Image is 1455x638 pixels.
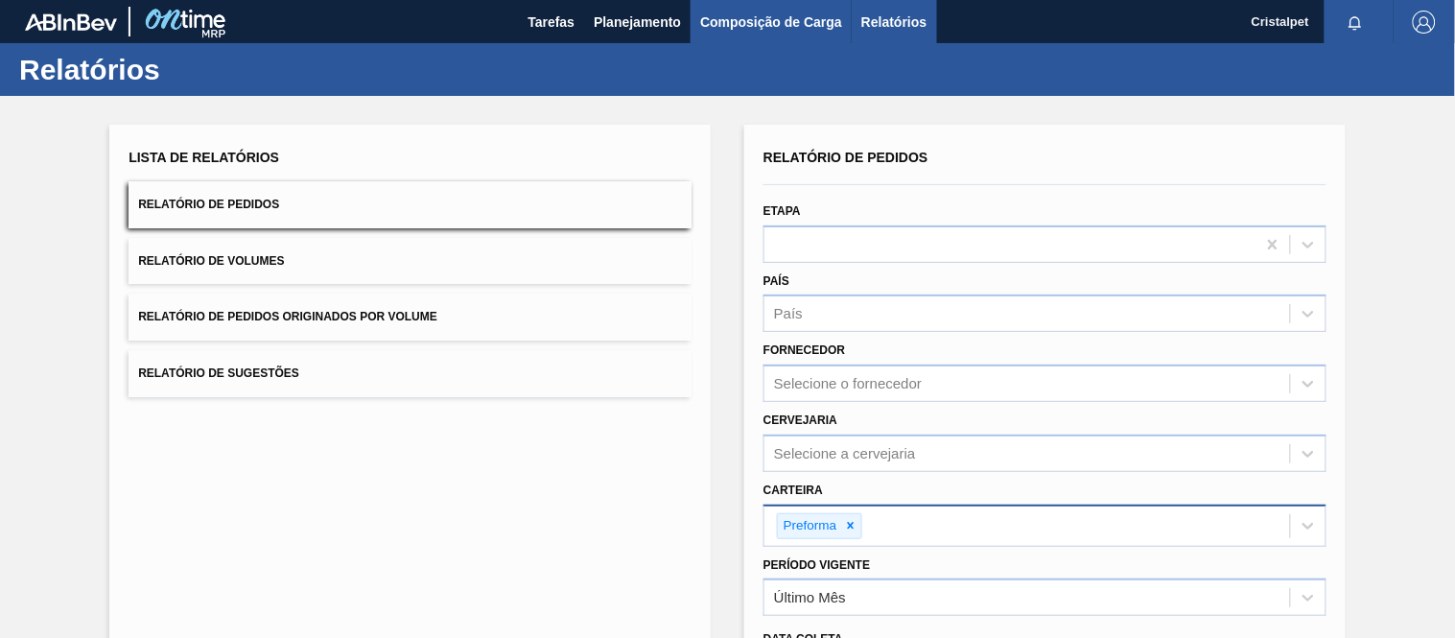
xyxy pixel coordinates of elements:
[763,414,837,427] label: Cervejaria
[763,204,801,218] label: Etapa
[778,514,840,538] div: Preforma
[138,198,279,211] span: Relatório de Pedidos
[138,366,299,380] span: Relatório de Sugestões
[129,181,692,228] button: Relatório de Pedidos
[763,558,870,572] label: Período Vigente
[700,11,842,34] span: Composição de Carga
[763,150,928,165] span: Relatório de Pedidos
[19,59,360,81] h1: Relatórios
[594,11,681,34] span: Planejamento
[774,306,803,322] div: País
[1325,9,1386,35] button: Notificações
[25,13,117,31] img: TNhmsLtSVTkK8tSr43FrP2fwEKptu5GPRR3wAAAABJRU5ErkJggg==
[774,376,922,392] div: Selecione o fornecedor
[528,11,575,34] span: Tarefas
[774,445,916,461] div: Selecione a cervejaria
[138,254,284,268] span: Relatório de Volumes
[138,310,437,323] span: Relatório de Pedidos Originados por Volume
[129,350,692,397] button: Relatório de Sugestões
[129,294,692,341] button: Relatório de Pedidos Originados por Volume
[129,238,692,285] button: Relatório de Volumes
[763,343,845,357] label: Fornecedor
[1413,11,1436,34] img: Logout
[763,274,789,288] label: País
[129,150,279,165] span: Lista de Relatórios
[861,11,927,34] span: Relatórios
[774,590,846,606] div: Último Mês
[763,484,823,497] label: Carteira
